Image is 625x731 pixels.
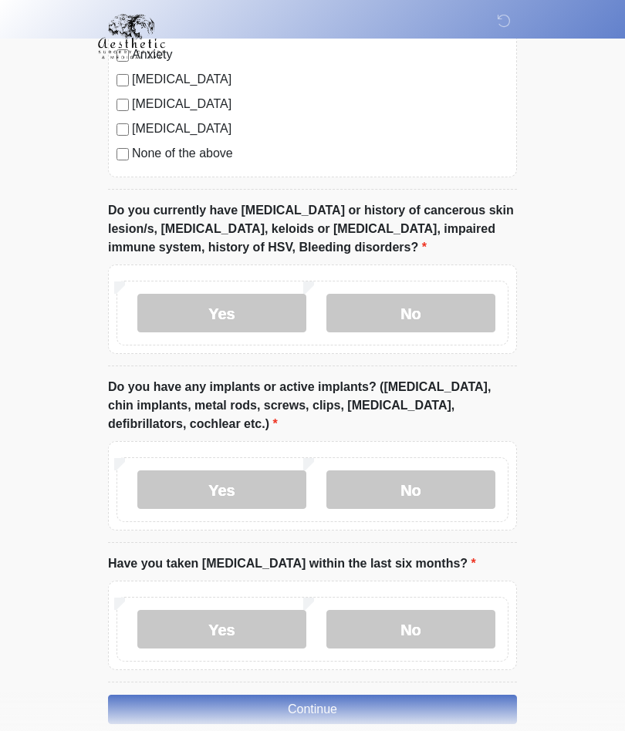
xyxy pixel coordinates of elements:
[117,148,129,160] input: None of the above
[132,95,508,113] label: [MEDICAL_DATA]
[326,610,495,648] label: No
[326,470,495,509] label: No
[93,12,171,61] img: Aesthetic Surgery Centre, PLLC Logo
[108,695,517,724] button: Continue
[137,470,306,509] label: Yes
[117,74,129,86] input: [MEDICAL_DATA]
[108,201,517,257] label: Do you currently have [MEDICAL_DATA] or history of cancerous skin lesion/s, [MEDICAL_DATA], keloi...
[137,610,306,648] label: Yes
[132,70,508,89] label: [MEDICAL_DATA]
[132,120,508,138] label: [MEDICAL_DATA]
[117,99,129,111] input: [MEDICAL_DATA]
[108,554,476,573] label: Have you taken [MEDICAL_DATA] within the last six months?
[132,144,508,163] label: None of the above
[137,294,306,332] label: Yes
[117,123,129,136] input: [MEDICAL_DATA]
[326,294,495,332] label: No
[108,378,517,433] label: Do you have any implants or active implants? ([MEDICAL_DATA], chin implants, metal rods, screws, ...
